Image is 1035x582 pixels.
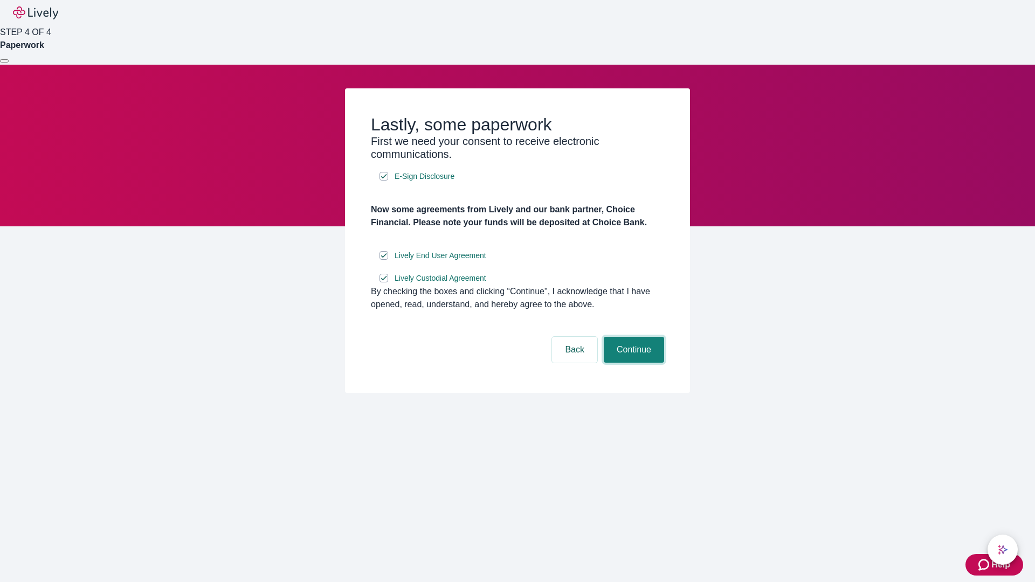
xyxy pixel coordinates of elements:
[371,203,664,229] h4: Now some agreements from Lively and our bank partner, Choice Financial. Please note your funds wi...
[392,170,457,183] a: e-sign disclosure document
[991,558,1010,571] span: Help
[371,114,664,135] h2: Lastly, some paperwork
[988,535,1018,565] button: chat
[395,273,486,284] span: Lively Custodial Agreement
[604,337,664,363] button: Continue
[13,6,58,19] img: Lively
[978,558,991,571] svg: Zendesk support icon
[392,249,488,262] a: e-sign disclosure document
[965,554,1023,576] button: Zendesk support iconHelp
[392,272,488,285] a: e-sign disclosure document
[395,171,454,182] span: E-Sign Disclosure
[371,285,664,311] div: By checking the boxes and clicking “Continue", I acknowledge that I have opened, read, understand...
[552,337,597,363] button: Back
[997,544,1008,555] svg: Lively AI Assistant
[371,135,664,161] h3: First we need your consent to receive electronic communications.
[395,250,486,261] span: Lively End User Agreement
